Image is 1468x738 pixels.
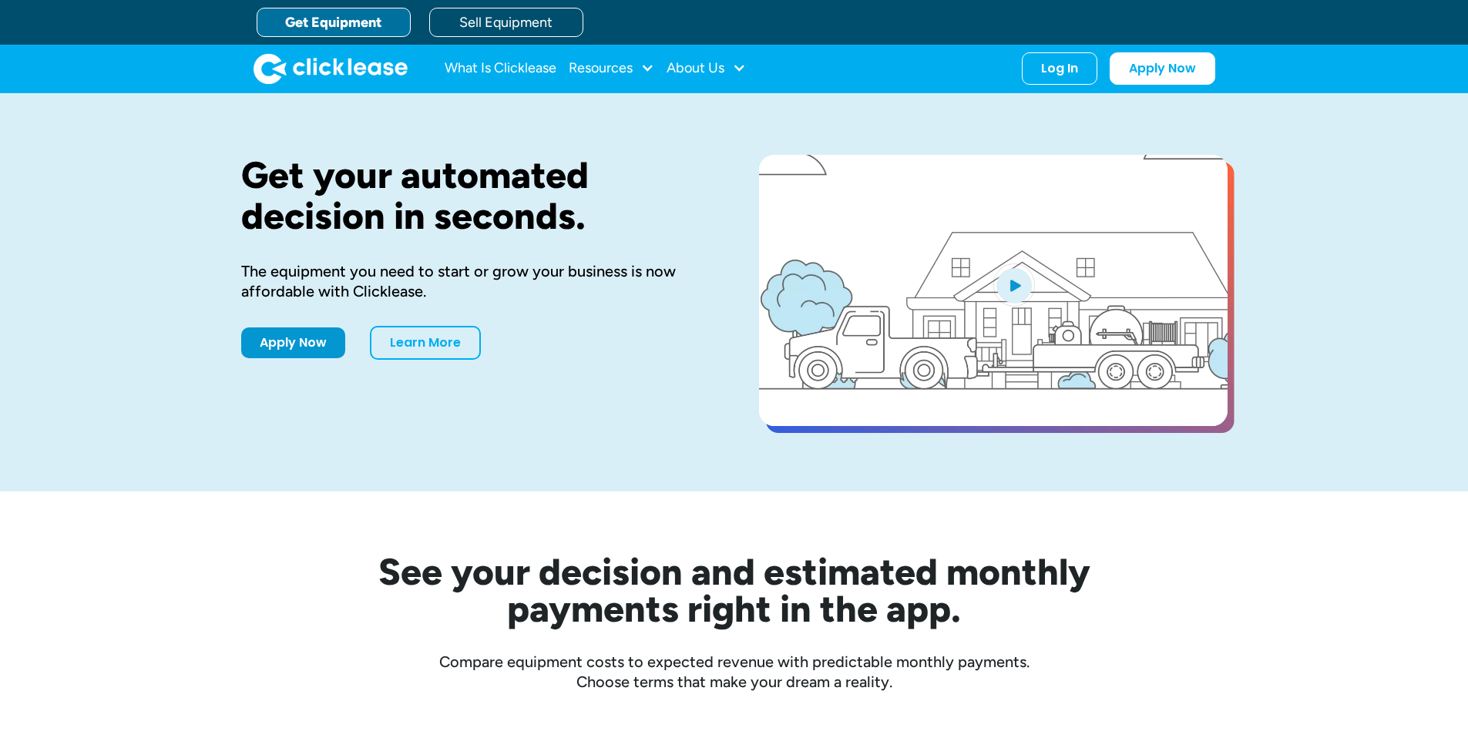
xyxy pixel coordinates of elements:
[1110,52,1215,85] a: Apply Now
[759,155,1228,426] a: open lightbox
[254,53,408,84] img: Clicklease logo
[445,53,556,84] a: What Is Clicklease
[241,261,710,301] div: The equipment you need to start or grow your business is now affordable with Clicklease.
[429,8,583,37] a: Sell Equipment
[1041,61,1078,76] div: Log In
[257,8,411,37] a: Get Equipment
[241,652,1228,692] div: Compare equipment costs to expected revenue with predictable monthly payments. Choose terms that ...
[993,263,1035,307] img: Blue play button logo on a light blue circular background
[303,553,1166,627] h2: See your decision and estimated monthly payments right in the app.
[241,327,345,358] a: Apply Now
[370,326,481,360] a: Learn More
[569,53,654,84] div: Resources
[254,53,408,84] a: home
[667,53,746,84] div: About Us
[241,155,710,236] h1: Get your automated decision in seconds.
